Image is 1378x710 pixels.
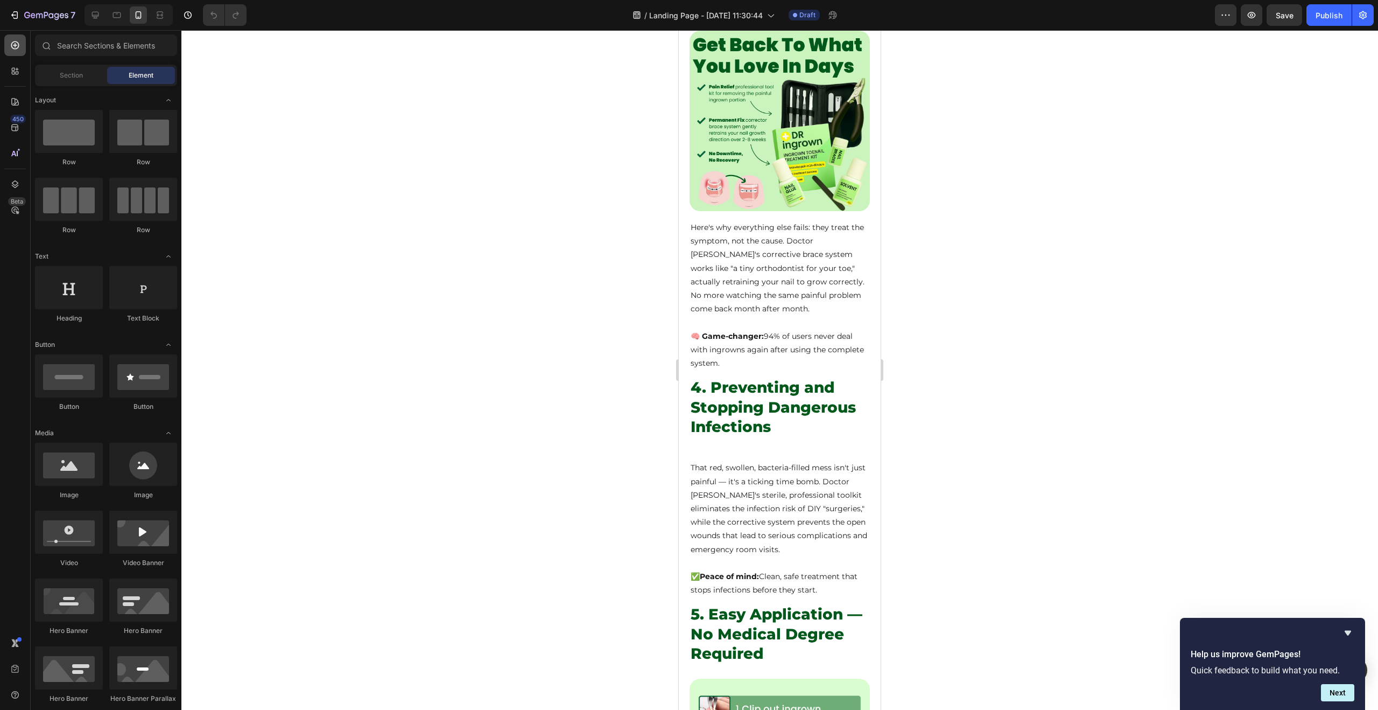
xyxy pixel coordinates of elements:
[35,157,103,167] div: Row
[35,626,103,636] div: Hero Banner
[35,558,103,568] div: Video
[109,626,177,636] div: Hero Banner
[1191,627,1354,701] div: Help us improve GemPages!
[109,402,177,412] div: Button
[35,490,103,500] div: Image
[10,115,26,123] div: 450
[109,490,177,500] div: Image
[160,424,177,442] span: Toggle open
[109,558,177,568] div: Video Banner
[799,10,815,20] span: Draft
[1341,627,1354,639] button: Hide survey
[35,694,103,704] div: Hero Banner
[35,95,56,105] span: Layout
[8,197,26,206] div: Beta
[1267,4,1302,26] button: Save
[679,30,881,710] iframe: Design area
[1321,684,1354,701] button: Next question
[644,10,647,21] span: /
[160,336,177,353] span: Toggle open
[35,252,48,261] span: Text
[35,340,55,350] span: Button
[60,71,83,80] span: Section
[160,248,177,265] span: Toggle open
[160,92,177,109] span: Toggle open
[35,428,54,438] span: Media
[649,10,763,21] span: Landing Page - [DATE] 11:30:44
[203,4,247,26] div: Undo/Redo
[109,225,177,235] div: Row
[109,157,177,167] div: Row
[109,694,177,704] div: Hero Banner Parallax
[71,9,75,22] p: 7
[1306,4,1352,26] button: Publish
[35,402,103,412] div: Button
[35,225,103,235] div: Row
[4,4,80,26] button: 7
[35,34,177,56] input: Search Sections & Elements
[35,314,103,323] div: Heading
[109,314,177,323] div: Text Block
[1191,648,1354,661] h2: Help us improve GemPages!
[129,71,153,80] span: Element
[1316,10,1342,21] div: Publish
[1191,665,1354,676] p: Quick feedback to build what you need.
[1276,11,1293,20] span: Save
